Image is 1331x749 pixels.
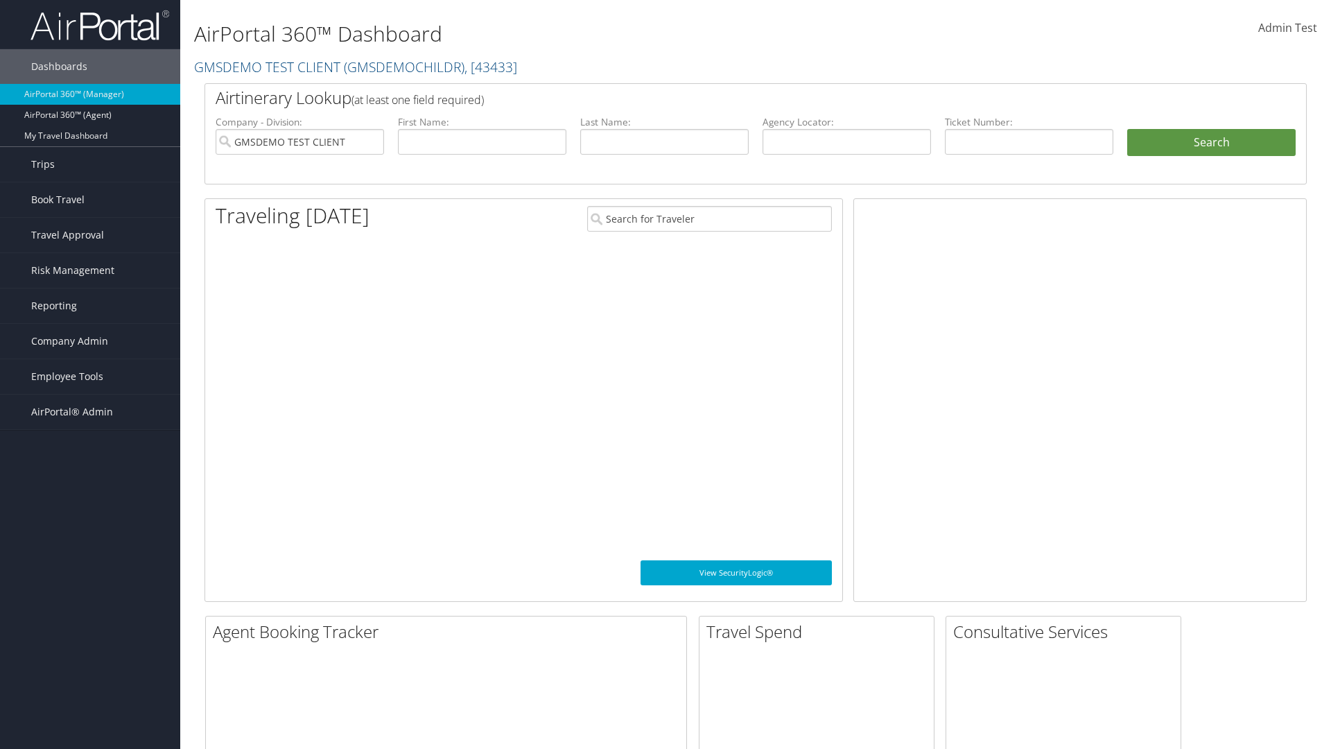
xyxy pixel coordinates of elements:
[31,324,108,359] span: Company Admin
[216,115,384,129] label: Company - Division:
[216,86,1204,110] h2: Airtinerary Lookup
[398,115,566,129] label: First Name:
[1258,7,1317,50] a: Admin Test
[641,560,832,585] a: View SecurityLogic®
[31,147,55,182] span: Trips
[351,92,484,107] span: (at least one field required)
[194,58,517,76] a: GMSDEMO TEST CLIENT
[31,289,77,323] span: Reporting
[31,395,113,429] span: AirPortal® Admin
[464,58,517,76] span: , [ 43433 ]
[216,201,369,230] h1: Traveling [DATE]
[706,620,934,644] h2: Travel Spend
[31,253,114,288] span: Risk Management
[344,58,464,76] span: ( GMSDEMOCHILDR )
[1127,129,1296,157] button: Search
[580,115,749,129] label: Last Name:
[953,620,1181,644] h2: Consultative Services
[31,359,103,394] span: Employee Tools
[31,218,104,252] span: Travel Approval
[31,9,169,42] img: airportal-logo.png
[763,115,931,129] label: Agency Locator:
[1258,20,1317,35] span: Admin Test
[31,49,87,84] span: Dashboards
[587,206,832,232] input: Search for Traveler
[213,620,686,644] h2: Agent Booking Tracker
[194,19,943,49] h1: AirPortal 360™ Dashboard
[945,115,1113,129] label: Ticket Number:
[31,182,85,217] span: Book Travel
